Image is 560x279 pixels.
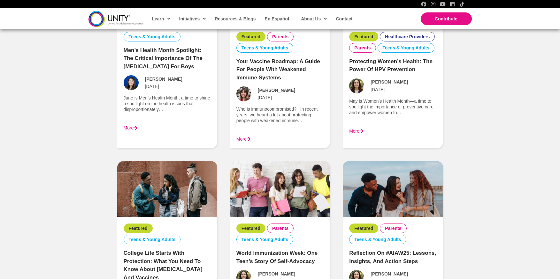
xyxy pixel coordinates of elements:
img: Avatar photo [124,75,139,90]
span: [DATE] [258,95,272,100]
span: Initiatives [179,14,206,24]
span: [PERSON_NAME] [371,271,408,277]
a: TikTok [459,2,464,7]
a: More [349,128,363,134]
a: Men’s Health Month Spotlight: The Critical Importance of the [MEDICAL_DATA] for Boys [124,47,203,70]
a: LinkedIn [450,2,455,7]
a: Teens & Young Adults [354,237,401,242]
span: Contribute [435,16,457,21]
a: Featured [129,225,148,231]
img: Avatar photo [349,78,364,93]
p: Who is immunocompromised? In recent years, we heard a lot about protecting people with weakened i... [236,106,324,124]
a: En Español [262,11,292,26]
span: [PERSON_NAME] [145,76,182,82]
a: Your Vaccine Roadmap: A Guide for People with Weakened Immune Systems [236,58,320,81]
a: Reflection on #AIAW25: Lessons, Insights, and Action Steps [343,186,443,191]
a: Parents [354,45,371,51]
a: Featured [354,34,373,40]
span: Contact [336,16,352,21]
span: About Us [301,14,327,24]
a: Teens & Young Adults [242,237,288,242]
a: More [236,136,250,142]
a: Reflection on #AIAW25: Lessons, Insights, and Action Steps [349,250,436,264]
p: May is Women’s Health Month—a time to spotlight the importance of preventive care and empower wom... [349,98,436,116]
a: Resources & Blogs [211,11,258,26]
a: About Us [298,11,329,26]
a: Contact [333,11,355,26]
span: Learn [152,14,170,24]
a: Healthcare Providers [385,34,430,40]
a: Teens & Young Adults [242,45,288,51]
a: Instagram [431,2,436,7]
img: Avatar photo [236,86,251,101]
span: Resources & Blogs [215,16,256,21]
a: YouTube [440,2,445,7]
a: Protecting Women’s Health: The Power of HPV Prevention [349,58,433,73]
a: More [124,125,138,130]
a: College Life Starts with Protection: What You Need to Know About Meningitis and Vaccines [117,186,217,191]
a: Teens & Young Adults [129,237,176,242]
a: Facebook [421,2,426,7]
a: Parents [272,34,288,40]
a: Teens & Young Adults [129,34,176,40]
span: [PERSON_NAME] [258,87,295,93]
a: Contribute [421,12,472,25]
a: Featured [354,225,373,231]
a: Featured [242,225,260,231]
a: Teens & Young Adults [383,45,430,51]
span: [DATE] [371,87,385,92]
a: World Immunization Week: One Teen’s Story of Self-Advocacy [230,186,330,191]
p: June is Men’s Health Month, a time to shine a spotlight on the health issues that disproportionat... [124,95,211,113]
span: [PERSON_NAME] [258,271,295,277]
a: Parents [385,225,401,231]
img: unity-logo-dark [88,11,143,26]
span: En Español [265,16,289,21]
span: [PERSON_NAME] [371,79,408,85]
a: Featured [242,34,260,40]
a: World Immunization Week: One Teen’s Story of Self-Advocacy [236,250,318,264]
a: Parents [272,225,288,231]
span: [DATE] [145,84,159,89]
